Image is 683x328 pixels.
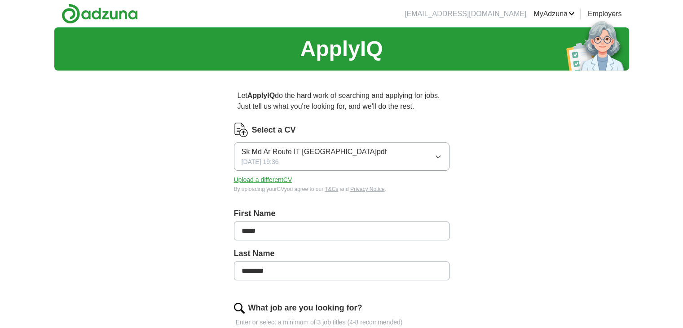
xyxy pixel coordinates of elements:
div: By uploading your CV you agree to our and . [234,185,449,193]
span: [DATE] 19:36 [242,157,279,167]
h1: ApplyIQ [300,33,383,65]
img: CV Icon [234,123,248,137]
label: Select a CV [252,124,296,136]
a: T&Cs [325,186,338,192]
a: MyAdzuna [533,9,575,19]
p: Let do the hard work of searching and applying for jobs. Just tell us what you're looking for, an... [234,87,449,115]
a: Employers [588,9,622,19]
p: Enter or select a minimum of 3 job titles (4-8 recommended) [234,318,449,327]
label: Last Name [234,248,449,260]
label: First Name [234,208,449,220]
img: Adzuna logo [62,4,138,24]
li: [EMAIL_ADDRESS][DOMAIN_NAME] [405,9,526,19]
img: search.png [234,303,245,314]
label: What job are you looking for? [248,302,362,314]
strong: ApplyIQ [247,92,275,99]
span: Sk Md Ar Roufe IT [GEOGRAPHIC_DATA]pdf [242,146,387,157]
button: Sk Md Ar Roufe IT [GEOGRAPHIC_DATA]pdf[DATE] 19:36 [234,142,449,171]
button: Upload a differentCV [234,175,292,185]
a: Privacy Notice [350,186,385,192]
